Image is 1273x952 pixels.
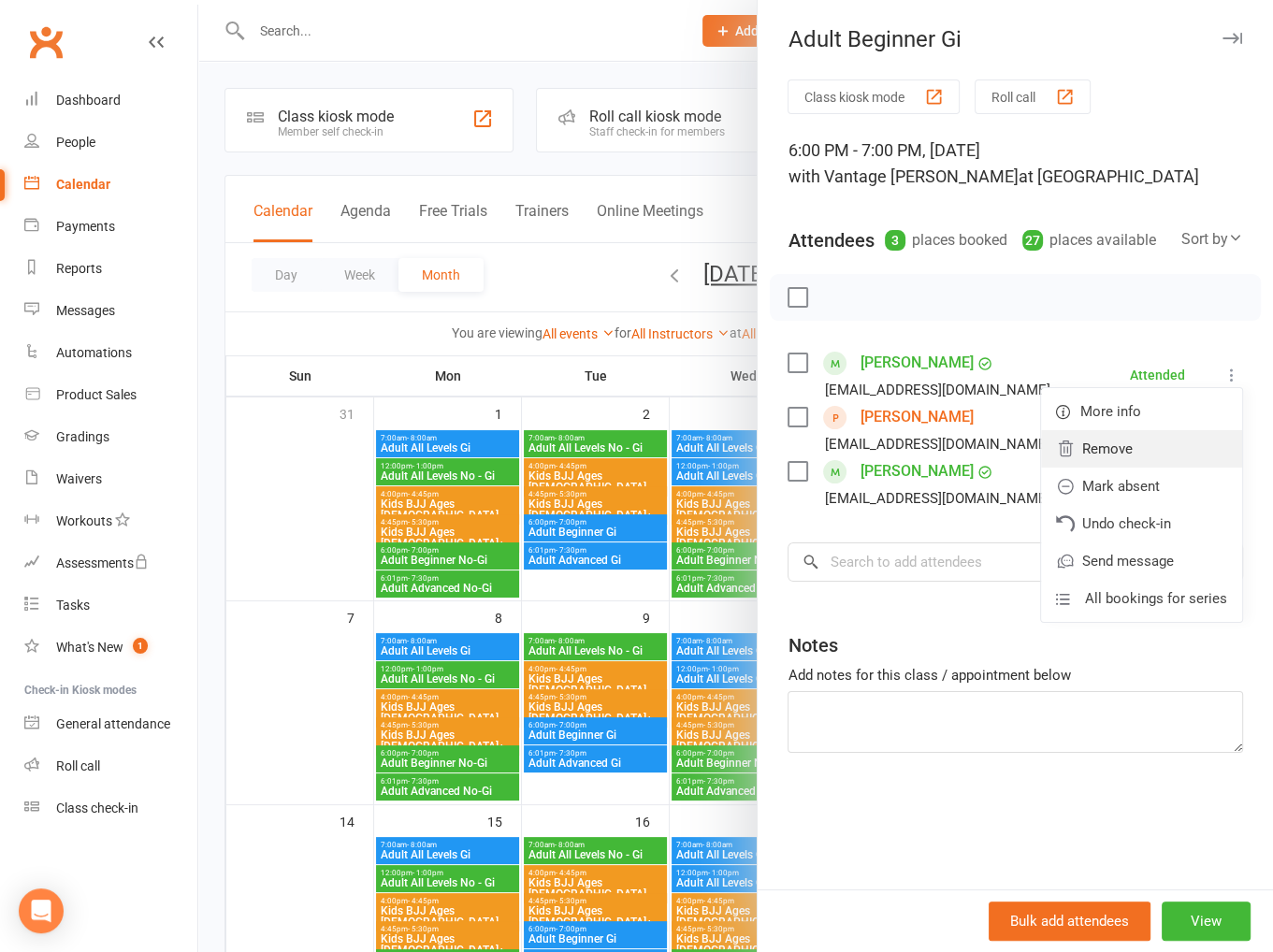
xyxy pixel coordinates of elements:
[1041,430,1242,468] a: Remove
[56,177,110,192] div: Calendar
[24,787,197,829] a: Class kiosk mode
[56,513,112,528] div: Workouts
[788,664,1243,686] div: Add notes for this class / appointment below
[24,206,197,248] a: Payments
[56,387,137,402] div: Product Sales
[24,458,197,500] a: Waivers
[56,135,95,150] div: People
[1181,227,1243,252] div: Sort by
[1041,468,1242,505] a: Mark absent
[1162,902,1251,941] button: View
[24,416,197,458] a: Gradings
[1041,505,1242,542] a: Undo check-in
[1022,227,1156,253] div: places available
[1041,580,1242,617] a: All bookings for series
[788,137,1243,190] div: 6:00 PM - 7:00 PM, [DATE]
[56,93,121,108] div: Dashboard
[1041,542,1242,580] a: Send message
[860,456,973,486] a: [PERSON_NAME]
[885,230,905,251] div: 3
[24,542,197,584] a: Assessments
[24,248,197,290] a: Reports
[860,348,973,378] a: [PERSON_NAME]
[1018,166,1198,186] span: at [GEOGRAPHIC_DATA]
[56,429,109,444] div: Gradings
[1080,400,1141,423] span: More info
[56,345,132,360] div: Automations
[1022,230,1043,251] div: 27
[989,902,1150,941] button: Bulk add attendees
[56,219,115,234] div: Payments
[788,542,1243,582] input: Search to add attendees
[1085,587,1227,610] span: All bookings for series
[24,500,197,542] a: Workouts
[975,79,1091,114] button: Roll call
[885,227,1007,253] div: places booked
[24,290,197,332] a: Messages
[24,627,197,669] a: What's New1
[56,716,170,731] div: General attendance
[24,332,197,374] a: Automations
[24,703,197,745] a: General attendance kiosk mode
[24,164,197,206] a: Calendar
[19,888,64,933] div: Open Intercom Messenger
[56,471,102,486] div: Waivers
[788,632,837,658] div: Notes
[24,374,197,416] a: Product Sales
[824,432,1049,456] div: [EMAIL_ADDRESS][DOMAIN_NAME]
[133,638,148,654] span: 1
[24,584,197,627] a: Tasks
[24,745,197,787] a: Roll call
[56,303,115,318] div: Messages
[788,166,1018,186] span: with Vantage [PERSON_NAME]
[56,555,149,570] div: Assessments
[22,19,69,65] a: Clubworx
[824,378,1049,402] div: [EMAIL_ADDRESS][DOMAIN_NAME]
[788,227,874,253] div: Attendees
[24,122,197,164] a: People
[56,598,90,613] div: Tasks
[56,261,102,276] div: Reports
[758,26,1273,52] div: Adult Beginner Gi
[56,640,123,655] div: What's New
[24,79,197,122] a: Dashboard
[1130,368,1185,382] div: Attended
[788,79,960,114] button: Class kiosk mode
[56,801,138,815] div: Class check-in
[1041,393,1242,430] a: More info
[56,758,100,773] div: Roll call
[860,402,973,432] a: [PERSON_NAME]
[824,486,1049,511] div: [EMAIL_ADDRESS][DOMAIN_NAME]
